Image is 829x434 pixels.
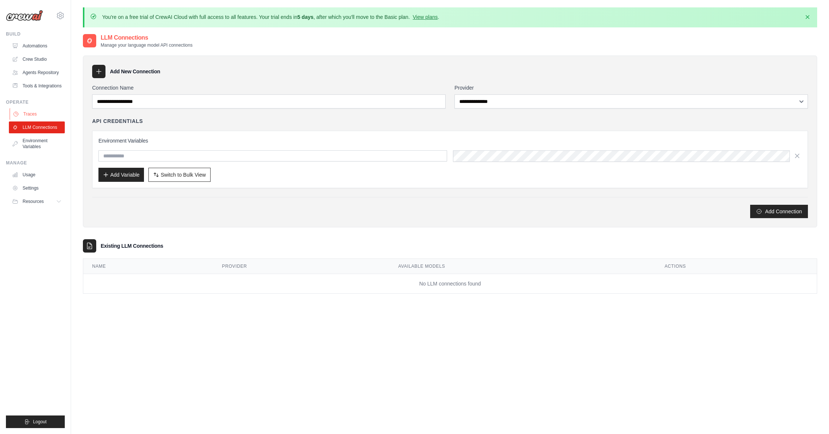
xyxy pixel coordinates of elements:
[101,42,192,48] p: Manage your language model API connections
[297,14,313,20] strong: 5 days
[102,13,439,21] p: You're on a free trial of CrewAI Cloud with full access to all features. Your trial ends in , aft...
[92,84,446,91] label: Connection Name
[148,168,211,182] button: Switch to Bulk View
[23,198,44,204] span: Resources
[213,259,389,274] th: Provider
[454,84,808,91] label: Provider
[9,40,65,52] a: Automations
[9,182,65,194] a: Settings
[98,137,802,144] h3: Environment Variables
[92,117,143,125] h4: API Credentials
[6,10,43,21] img: Logo
[656,259,817,274] th: Actions
[6,160,65,166] div: Manage
[83,274,817,293] td: No LLM connections found
[10,108,66,120] a: Traces
[6,415,65,428] button: Logout
[9,121,65,133] a: LLM Connections
[9,67,65,79] a: Agents Repository
[110,68,160,75] h3: Add New Connection
[83,259,213,274] th: Name
[6,99,65,105] div: Operate
[101,242,163,250] h3: Existing LLM Connections
[98,168,144,182] button: Add Variable
[161,171,206,178] span: Switch to Bulk View
[750,205,808,218] button: Add Connection
[9,135,65,153] a: Environment Variables
[389,259,656,274] th: Available Models
[413,14,437,20] a: View plans
[6,31,65,37] div: Build
[33,419,47,425] span: Logout
[9,53,65,65] a: Crew Studio
[101,33,192,42] h2: LLM Connections
[9,80,65,92] a: Tools & Integrations
[9,169,65,181] a: Usage
[9,196,65,207] button: Resources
